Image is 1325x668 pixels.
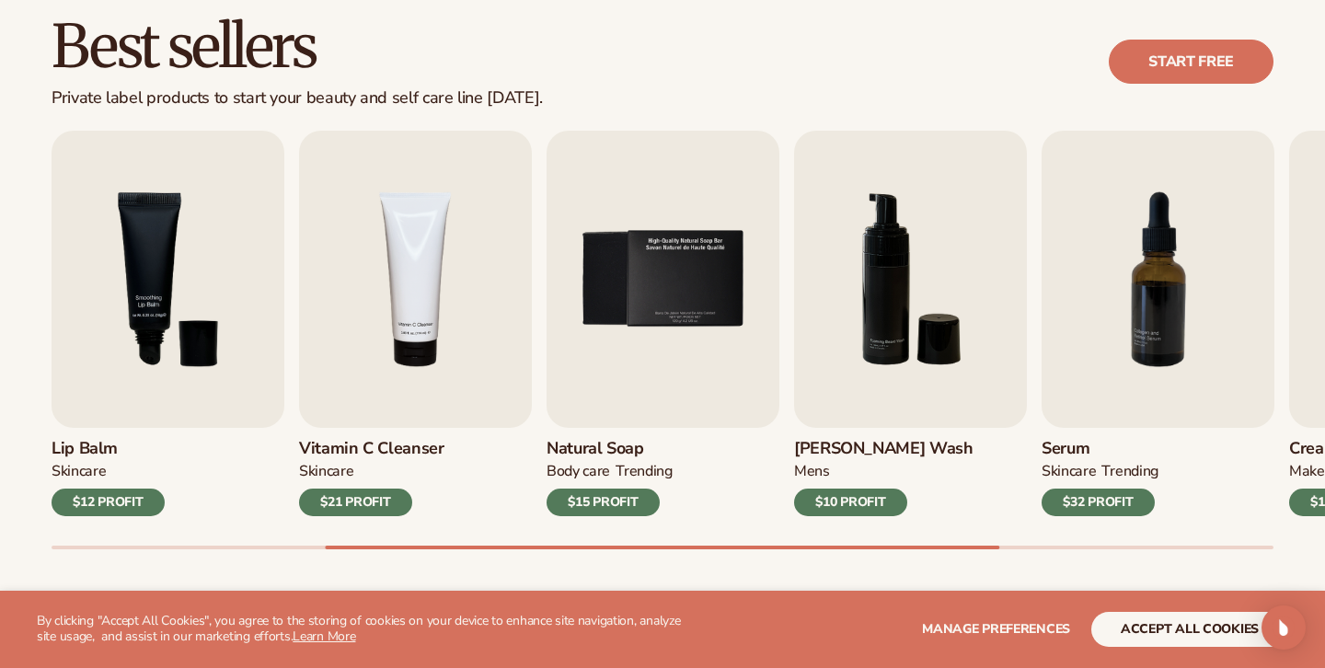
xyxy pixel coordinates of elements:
[794,462,830,481] div: mens
[1042,439,1158,459] h3: Serum
[52,439,165,459] h3: Lip Balm
[52,88,543,109] div: Private label products to start your beauty and self care line [DATE].
[794,489,907,516] div: $10 PROFIT
[1101,462,1158,481] div: TRENDING
[1042,462,1096,481] div: SKINCARE
[794,439,974,459] h3: [PERSON_NAME] Wash
[922,620,1070,638] span: Manage preferences
[1042,489,1155,516] div: $32 PROFIT
[547,131,779,516] a: 5 / 9
[299,489,412,516] div: $21 PROFIT
[547,489,660,516] div: $15 PROFIT
[922,612,1070,647] button: Manage preferences
[37,614,692,645] p: By clicking "Accept All Cookies", you agree to the storing of cookies on your device to enhance s...
[1262,605,1306,650] div: Open Intercom Messenger
[1091,612,1288,647] button: accept all cookies
[52,16,543,77] h2: Best sellers
[547,439,673,459] h3: Natural Soap
[52,131,284,516] a: 3 / 9
[547,462,610,481] div: BODY Care
[52,489,165,516] div: $12 PROFIT
[52,462,106,481] div: SKINCARE
[616,462,672,481] div: TRENDING
[293,628,355,645] a: Learn More
[1042,131,1274,516] a: 7 / 9
[794,131,1027,516] a: 6 / 9
[299,462,353,481] div: Skincare
[299,131,532,516] a: 4 / 9
[1109,40,1273,84] a: Start free
[299,439,444,459] h3: Vitamin C Cleanser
